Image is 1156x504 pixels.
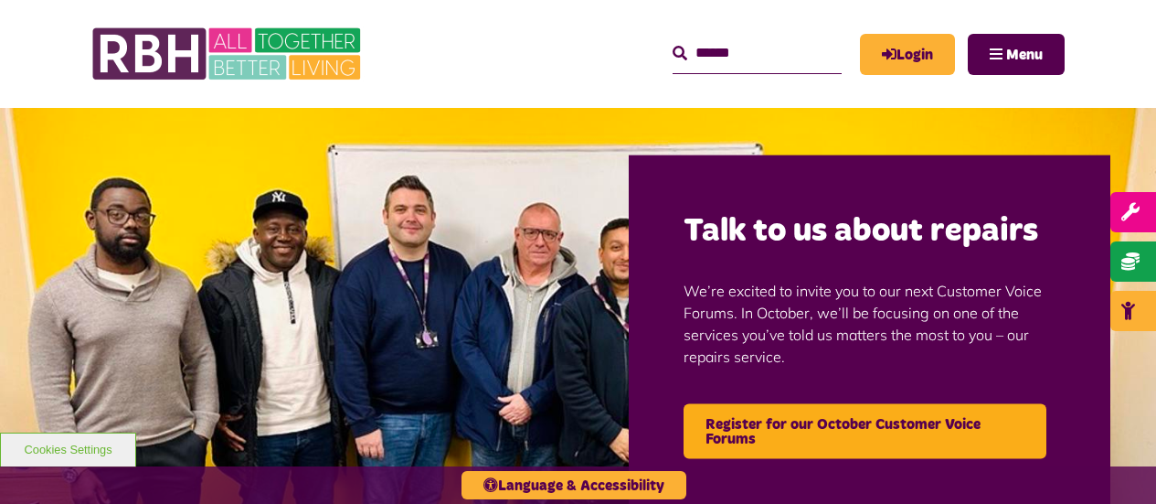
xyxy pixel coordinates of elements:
[968,34,1065,75] button: Navigation
[684,404,1046,459] a: Register for our October Customer Voice Forums
[1006,48,1043,62] span: Menu
[91,18,366,90] img: RBH
[461,471,686,499] button: Language & Accessibility
[684,252,1055,395] p: We’re excited to invite you to our next Customer Voice Forums. In October, we’ll be focusing on o...
[860,34,955,75] a: MyRBH
[684,209,1055,252] h2: Talk to us about repairs
[1074,422,1156,504] iframe: Netcall Web Assistant for live chat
